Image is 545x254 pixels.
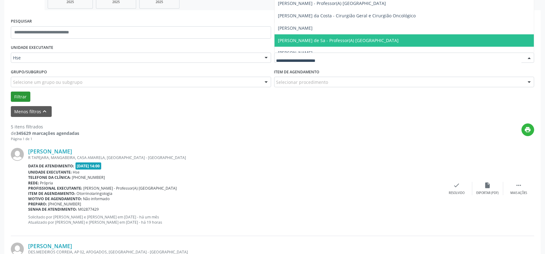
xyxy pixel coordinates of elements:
span: Própria [40,180,53,186]
div: R TAPEJARA, MANGABEIRA, CASA AMARELA, [GEOGRAPHIC_DATA] - [GEOGRAPHIC_DATA] [28,155,441,160]
label: UNIDADE EXECUTANTE [11,43,53,53]
b: Data de atendimento: [28,163,74,169]
p: Solicitado por [PERSON_NAME] e [PERSON_NAME] em [DATE] - há um mês Atualizado por [PERSON_NAME] e... [28,214,441,225]
b: Item de agendamento: [28,191,76,196]
span: [PERSON_NAME] - Professor(A) [GEOGRAPHIC_DATA] [84,186,177,191]
i: keyboard_arrow_up [41,108,48,115]
i: print [525,126,531,133]
span: [PHONE_NUMBER] [48,201,81,207]
b: Unidade executante: [28,170,72,175]
span: [PERSON_NAME] de Sa - Professor(A) [GEOGRAPHIC_DATA] [278,37,399,43]
i: insert_drive_file [484,182,491,189]
div: Resolvido [449,191,465,195]
b: Telefone da clínica: [28,175,71,180]
label: PESQUISAR [11,17,32,26]
div: Mais ações [510,191,527,195]
span: [PERSON_NAME] [278,50,313,56]
b: Profissional executante: [28,186,82,191]
span: Otorrinolaringologia [77,191,113,196]
label: Grupo/Subgrupo [11,67,47,77]
span: [PERSON_NAME] - Professor(A) [GEOGRAPHIC_DATA] [278,0,386,6]
span: M02877429 [78,207,99,212]
span: [PHONE_NUMBER] [72,175,105,180]
b: Preparo: [28,201,47,207]
span: Hse [13,55,258,61]
b: Senha de atendimento: [28,207,77,212]
img: img [11,148,24,161]
span: [DATE] 14:00 [76,162,102,170]
div: Página 1 de 1 [11,136,79,142]
span: [PERSON_NAME] [278,25,313,31]
span: Selecionar procedimento [276,79,328,85]
span: [PERSON_NAME] da Costa - Cirurgião Geral e Cirurgião Oncológico [278,13,416,19]
button: Menos filtroskeyboard_arrow_up [11,106,52,117]
div: 5 itens filtrados [11,123,79,130]
button: print [521,123,534,136]
a: [PERSON_NAME] [28,243,72,249]
b: Motivo de agendamento: [28,196,82,201]
button: Filtrar [11,92,30,102]
span: Não informado [83,196,110,201]
i:  [515,182,522,189]
i: check [453,182,460,189]
span: Selecione um grupo ou subgrupo [13,79,82,85]
div: Exportar (PDF) [477,191,499,195]
a: [PERSON_NAME] [28,148,72,155]
strong: 345629 marcações agendadas [16,130,79,136]
label: Item de agendamento [274,67,320,77]
div: de [11,130,79,136]
span: Hse [73,170,80,175]
b: Rede: [28,180,39,186]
